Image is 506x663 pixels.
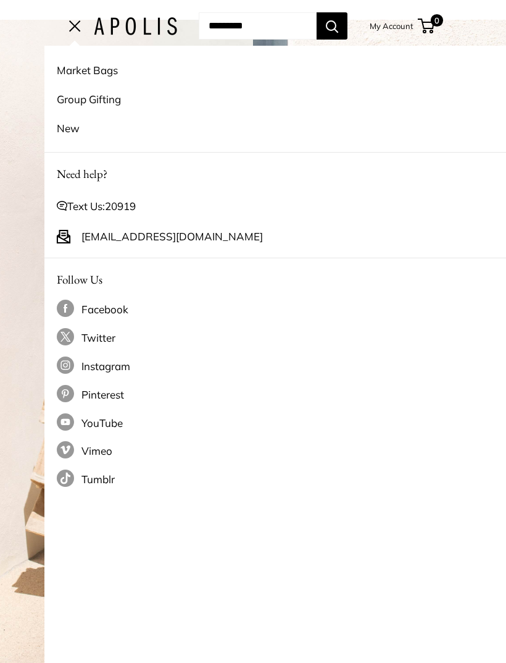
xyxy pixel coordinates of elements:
[370,19,413,33] a: My Account
[67,196,136,216] span: Text Us:
[69,21,81,31] button: Open menu
[431,14,443,27] span: 0
[317,12,347,40] button: Search
[105,200,136,213] a: 20919
[81,227,263,247] a: [EMAIL_ADDRESS][DOMAIN_NAME]
[199,12,317,40] input: Search...
[419,19,434,33] a: 0
[94,17,177,35] img: Apolis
